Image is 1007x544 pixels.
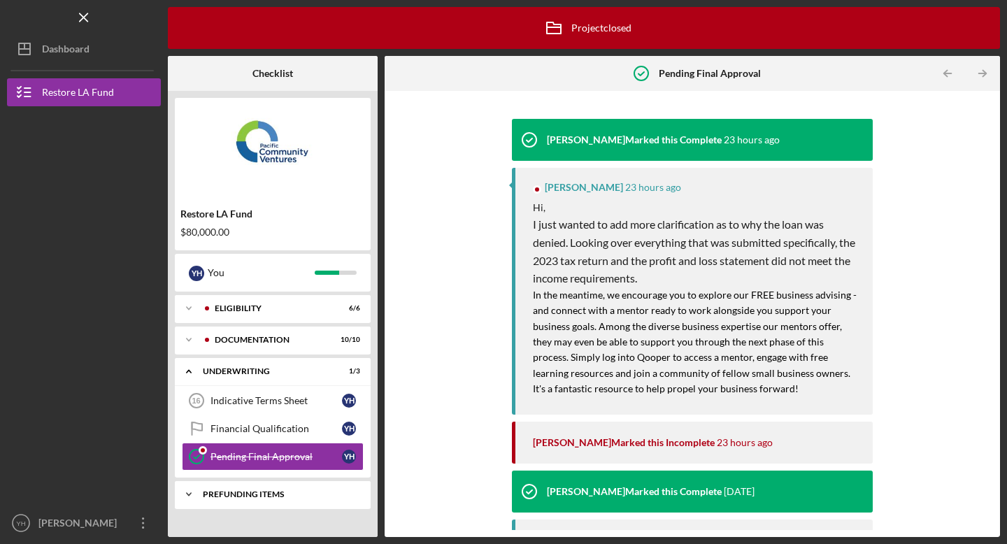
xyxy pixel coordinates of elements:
time: 2025-10-09 23:06 [717,437,773,448]
div: Y H [342,422,356,436]
div: Underwriting [203,367,325,375]
a: Financial QualificationYH [182,415,364,443]
div: Y H [342,450,356,464]
div: Financial Qualification [210,423,342,434]
time: 2025-10-09 23:21 [625,182,681,193]
text: YH [16,520,25,527]
div: [PERSON_NAME] Marked this Incomplete [533,437,715,448]
div: Indicative Terms Sheet [210,395,342,406]
button: Dashboard [7,35,161,63]
div: You [208,261,315,285]
div: Eligibility [215,304,325,313]
div: [PERSON_NAME] Marked this Complete [547,134,722,145]
div: Y H [342,394,356,408]
b: Checklist [252,68,293,79]
tspan: 16 [192,396,200,405]
div: Restore LA Fund [180,208,365,220]
span: I just wanted to add more clarification as to why the loan was denied. Looking over everything th... [533,217,857,285]
div: Documentation [215,336,325,344]
time: 2025-10-09 23:21 [724,134,780,145]
a: 16Indicative Terms SheetYH [182,387,364,415]
div: Dashboard [42,35,90,66]
b: Pending Final Approval [659,68,761,79]
div: Project closed [536,10,631,45]
a: Pending Final ApprovalYH [182,443,364,471]
div: Pending Final Approval [210,451,342,462]
time: 2025-10-09 20:22 [724,486,755,497]
span: In the meantime, we encourage you to explore our FREE business advising - and connect with a ment... [533,289,859,394]
div: [PERSON_NAME] [35,509,126,541]
div: Y H [189,266,204,281]
p: Hi, [533,200,859,215]
div: $80,000.00 [180,227,365,238]
div: [PERSON_NAME] [545,182,623,193]
div: Prefunding Items [203,490,353,499]
div: Restore LA Fund [42,78,114,110]
img: Product logo [175,105,371,189]
div: 10 / 10 [335,336,360,344]
div: 1 / 3 [335,367,360,375]
div: 6 / 6 [335,304,360,313]
div: [PERSON_NAME] Marked this Complete [547,486,722,497]
button: Restore LA Fund [7,78,161,106]
button: YH[PERSON_NAME] [7,509,161,537]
